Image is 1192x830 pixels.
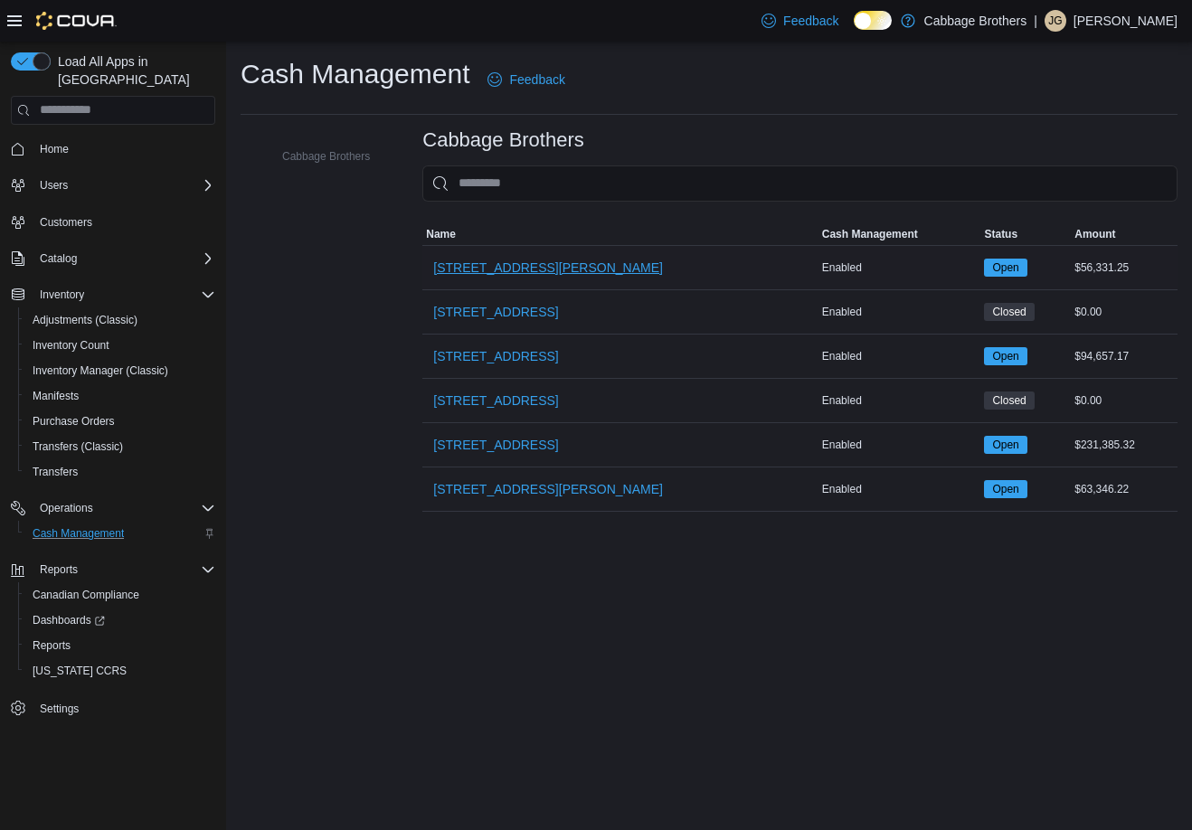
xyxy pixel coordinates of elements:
button: Operations [4,495,222,521]
span: Closed [992,304,1026,320]
span: Purchase Orders [33,414,115,429]
span: Canadian Compliance [25,584,215,606]
span: Inventory Count [25,335,215,356]
span: Customers [33,211,215,233]
span: Load All Apps in [GEOGRAPHIC_DATA] [51,52,215,89]
button: Home [4,136,222,162]
span: Status [984,227,1017,241]
span: Cash Management [25,523,215,544]
a: Customers [33,212,99,233]
a: Canadian Compliance [25,584,147,606]
span: Open [992,348,1018,364]
a: [US_STATE] CCRS [25,660,134,682]
button: Users [33,174,75,196]
p: | [1034,10,1037,32]
div: Enabled [818,390,981,411]
button: Inventory [33,284,91,306]
span: Users [40,178,68,193]
span: Inventory Count [33,338,109,353]
span: Reports [40,562,78,577]
span: Transfers [33,465,78,479]
span: Manifests [25,385,215,407]
div: $0.00 [1071,390,1178,411]
div: $94,657.17 [1071,345,1178,367]
span: Open [992,259,1018,276]
span: Dashboards [33,613,105,627]
h3: Cabbage Brothers [422,129,583,151]
a: Feedback [754,3,846,39]
button: [STREET_ADDRESS] [426,294,565,330]
span: Home [33,137,215,160]
div: Jenna Gottschalk [1045,10,1066,32]
span: Adjustments (Classic) [33,313,137,327]
button: Transfers (Classic) [18,434,222,459]
input: This is a search bar. As you type, the results lower in the page will automatically filter. [422,165,1178,202]
span: [STREET_ADDRESS][PERSON_NAME] [433,480,663,498]
button: Inventory [4,282,222,307]
span: Open [992,437,1018,453]
span: Reports [33,559,215,580]
button: Cash Management [818,223,981,245]
button: Reports [4,557,222,582]
button: Catalog [33,248,84,269]
span: [STREET_ADDRESS] [433,391,558,410]
button: [STREET_ADDRESS] [426,427,565,463]
div: $231,385.32 [1071,434,1178,456]
div: Enabled [818,478,981,500]
span: Catalog [33,248,215,269]
span: Open [992,481,1018,497]
a: Home [33,138,76,160]
button: Cash Management [18,521,222,546]
span: Transfers [25,461,215,483]
span: Settings [40,702,79,716]
span: [STREET_ADDRESS] [433,436,558,454]
button: [STREET_ADDRESS][PERSON_NAME] [426,471,670,507]
input: Dark Mode [854,11,892,30]
div: $56,331.25 [1071,257,1178,278]
button: Cabbage Brothers [257,146,377,167]
span: Transfers (Classic) [25,436,215,457]
span: Operations [40,501,93,515]
span: Open [984,480,1026,498]
p: [PERSON_NAME] [1074,10,1178,32]
button: Status [980,223,1071,245]
span: Name [426,227,456,241]
h1: Cash Management [241,56,469,92]
button: Users [4,173,222,198]
a: Manifests [25,385,86,407]
span: Cash Management [822,227,918,241]
button: Reports [33,559,85,580]
span: Reports [33,638,71,653]
div: Enabled [818,434,981,456]
div: Enabled [818,345,981,367]
a: Inventory Manager (Classic) [25,360,175,382]
a: Reports [25,635,78,656]
div: Enabled [818,301,981,323]
a: Transfers [25,461,85,483]
span: Closed [992,392,1026,409]
button: Operations [33,497,100,519]
a: Dashboards [25,609,112,631]
span: Inventory Manager (Classic) [25,360,215,382]
span: Dark Mode [854,30,855,31]
a: Settings [33,698,86,720]
div: Enabled [818,257,981,278]
a: Transfers (Classic) [25,436,130,457]
a: Inventory Count [25,335,117,356]
span: Users [33,174,215,196]
span: Inventory Manager (Classic) [33,363,168,378]
span: [US_STATE] CCRS [33,664,127,678]
button: Purchase Orders [18,409,222,434]
span: Cabbage Brothers [282,149,370,164]
span: Open [984,259,1026,277]
span: Customers [40,215,92,230]
span: Purchase Orders [25,410,215,432]
button: Inventory Count [18,333,222,358]
button: [STREET_ADDRESS][PERSON_NAME] [426,250,670,286]
span: Adjustments (Classic) [25,309,215,331]
button: Canadian Compliance [18,582,222,608]
span: Inventory [40,288,84,302]
span: Washington CCRS [25,660,215,682]
span: [STREET_ADDRESS][PERSON_NAME] [433,259,663,277]
span: Reports [25,635,215,656]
